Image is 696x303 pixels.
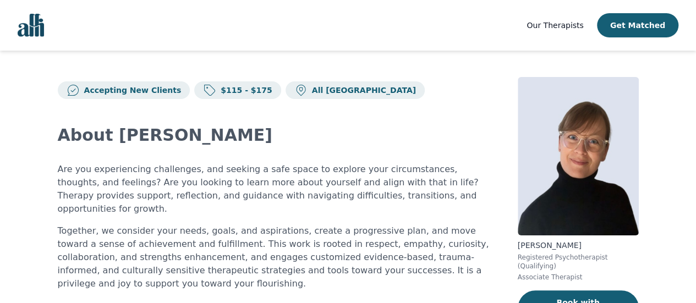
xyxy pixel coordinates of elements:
p: Together, we consider your needs, goals, and aspirations, create a progressive plan, and move tow... [58,224,491,290]
p: Accepting New Clients [80,85,182,96]
button: Get Matched [597,13,678,37]
p: [PERSON_NAME] [518,240,639,251]
span: Our Therapists [527,21,583,30]
h2: About [PERSON_NAME] [58,125,491,145]
img: alli logo [18,14,44,37]
p: Are you experiencing challenges, and seeking a safe space to explore your circumstances, thoughts... [58,163,491,216]
p: $115 - $175 [216,85,272,96]
img: Angela_Earl [518,77,639,235]
p: Associate Therapist [518,273,639,282]
p: All [GEOGRAPHIC_DATA] [308,85,416,96]
a: Our Therapists [527,19,583,32]
p: Registered Psychotherapist (Qualifying) [518,253,639,271]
